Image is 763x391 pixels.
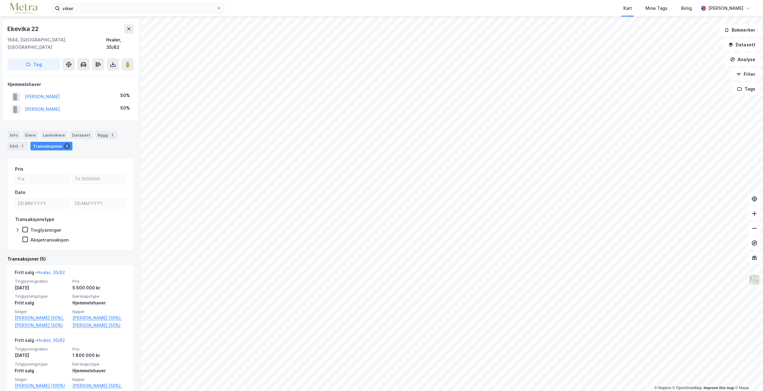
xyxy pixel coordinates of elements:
[15,382,69,389] a: [PERSON_NAME] (100%)
[15,346,69,352] span: Tinglysningsdato
[15,322,69,329] a: [PERSON_NAME] (50%)
[15,165,23,173] div: Pris
[15,284,69,292] div: [DATE]
[30,237,69,243] div: Aksjetransaksjon
[64,143,70,149] div: 5
[723,39,761,51] button: Datasett
[15,367,69,374] div: Fritt salg
[72,309,126,314] span: Kjøper
[72,299,126,307] div: Hjemmelshaver
[72,362,126,367] span: Eierskapstype
[7,142,28,150] div: ESG
[70,131,93,139] div: Datasett
[23,131,38,139] div: Eiere
[732,362,763,391] iframe: Chat Widget
[681,5,692,12] div: Bolig
[72,199,126,208] input: DD.MM.YYYY
[15,294,69,299] span: Tinglysningstype
[15,216,54,223] div: Transaksjonstype
[7,131,20,139] div: Info
[15,299,69,307] div: Fritt salg
[7,255,134,263] div: Transaksjoner (5)
[15,269,65,279] div: Fritt salg -
[15,337,65,346] div: Fritt salg -
[72,346,126,352] span: Pris
[15,189,25,196] div: Dato
[106,36,134,51] div: Hvaler, 35/82
[109,132,115,138] div: 2
[708,5,743,12] div: [PERSON_NAME]
[7,58,60,71] button: Tag
[72,352,126,359] div: 1 800 000 kr
[72,314,126,322] a: [PERSON_NAME] (50%),
[719,24,761,36] button: Bokmerker
[15,352,69,359] div: [DATE]
[72,174,126,184] input: Til 5500000
[72,284,126,292] div: 5 500 000 kr
[72,294,126,299] span: Eierskapstype
[15,309,69,314] span: Selger
[72,377,126,382] span: Kjøper
[7,36,106,51] div: 1684, [GEOGRAPHIC_DATA], [GEOGRAPHIC_DATA]
[30,227,61,233] div: Tinglysninger
[95,131,118,139] div: Bygg
[672,386,702,390] a: OpenStreetMap
[72,279,126,284] span: Pris
[8,81,134,88] div: Hjemmelshaver
[37,270,65,275] a: Hvaler, 35/82
[732,362,763,391] div: Kontrollprogram for chat
[645,5,668,12] div: Mine Tags
[749,274,760,286] img: Z
[30,142,72,150] div: Transaksjoner
[15,362,69,367] span: Tinglysningstype
[623,5,632,12] div: Kart
[72,322,126,329] a: [PERSON_NAME] (50%)
[10,3,37,14] img: metra-logo.256734c3b2bbffee19d4.png
[120,92,130,99] div: 50%
[15,174,69,184] input: Fra
[120,104,130,112] div: 50%
[654,386,671,390] a: Mapbox
[15,314,69,322] a: [PERSON_NAME] (50%),
[725,53,761,66] button: Analyse
[7,24,40,34] div: Ekevika 22
[15,279,69,284] span: Tinglysningsdato
[72,382,126,389] a: [PERSON_NAME] (50%),
[731,68,761,80] button: Filter
[37,338,65,343] a: Hvaler, 35/82
[19,143,25,149] div: 1
[732,83,761,95] button: Tags
[60,4,216,13] input: Søk på adresse, matrikkel, gårdeiere, leietakere eller personer
[72,367,126,374] div: Hjemmelshaver
[41,131,67,139] div: Leietakere
[704,386,734,390] a: Improve this map
[15,377,69,382] span: Selger
[15,199,69,208] input: DD.MM.YYYY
